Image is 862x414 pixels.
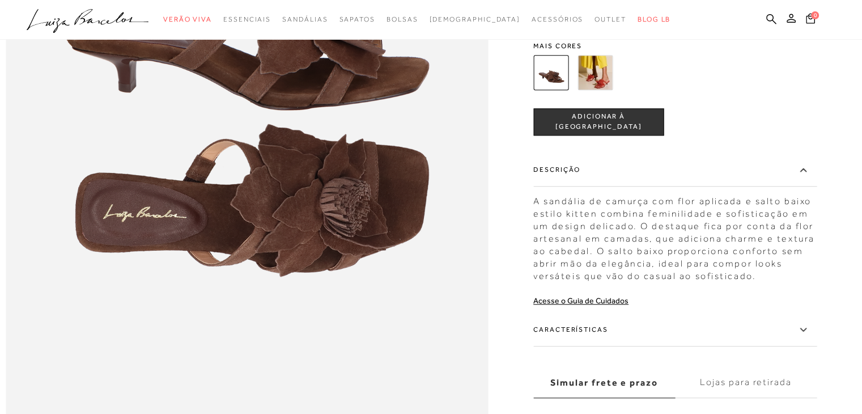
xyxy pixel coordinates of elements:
span: Verão Viva [163,15,212,23]
a: Acesse o Guia de Cuidados [533,296,629,305]
button: ADICIONAR À [GEOGRAPHIC_DATA] [533,108,664,136]
label: Lojas para retirada [675,367,817,398]
a: categoryNavScreenReaderText [387,9,418,30]
span: Outlet [595,15,626,23]
a: noSubCategoriesText [429,9,520,30]
a: categoryNavScreenReaderText [339,9,375,30]
label: Simular frete e prazo [533,367,675,398]
span: Essenciais [223,15,271,23]
div: A sandália de camurça com flor aplicada e salto baixo estilo kitten combina feminilidade e sofist... [533,189,817,282]
span: Acessórios [532,15,583,23]
a: categoryNavScreenReaderText [532,9,583,30]
a: BLOG LB [638,9,670,30]
span: Sapatos [339,15,375,23]
a: categoryNavScreenReaderText [282,9,328,30]
span: [DEMOGRAPHIC_DATA] [429,15,520,23]
label: Características [533,314,817,347]
a: categoryNavScreenReaderText [595,9,626,30]
span: ADICIONAR À [GEOGRAPHIC_DATA] [534,112,663,132]
label: Descrição [533,154,817,187]
a: categoryNavScreenReaderText [163,9,212,30]
a: categoryNavScreenReaderText [223,9,271,30]
span: Mais cores [533,43,817,49]
img: SANDÁLIA DE CAMURÇA VERMELHO CAIENA COM FLOR APLICADA E SALTO BAIXO KITTEN HEEL [578,55,613,90]
button: 0 [802,12,818,28]
span: Bolsas [387,15,418,23]
span: Sandálias [282,15,328,23]
span: 0 [811,11,819,19]
span: BLOG LB [638,15,670,23]
img: SANDÁLIA DE CAMURÇA CAFÉ COM FLOR APLICADA E SALTO BAIXO KITTEN HEEL [533,55,568,90]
